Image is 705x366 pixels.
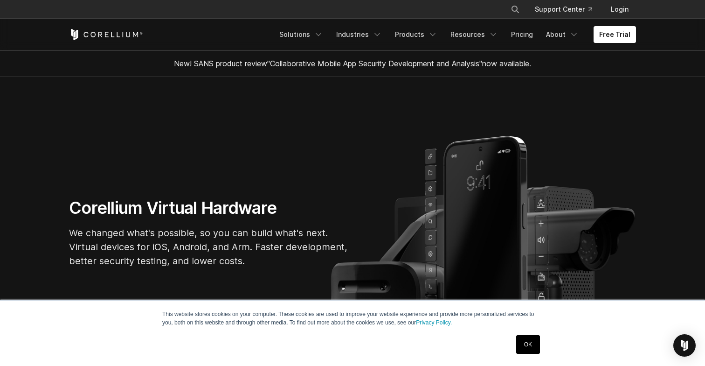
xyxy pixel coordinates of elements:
[174,59,531,68] span: New! SANS product review now available.
[603,1,636,18] a: Login
[267,59,482,68] a: "Collaborative Mobile App Security Development and Analysis"
[69,226,349,268] p: We changed what's possible, so you can build what's next. Virtual devices for iOS, Android, and A...
[69,197,349,218] h1: Corellium Virtual Hardware
[162,310,543,327] p: This website stores cookies on your computer. These cookies are used to improve your website expe...
[274,26,329,43] a: Solutions
[516,335,540,354] a: OK
[69,29,143,40] a: Corellium Home
[331,26,387,43] a: Industries
[389,26,443,43] a: Products
[507,1,524,18] button: Search
[673,334,696,357] div: Open Intercom Messenger
[445,26,504,43] a: Resources
[540,26,584,43] a: About
[416,319,452,326] a: Privacy Policy.
[505,26,539,43] a: Pricing
[499,1,636,18] div: Navigation Menu
[274,26,636,43] div: Navigation Menu
[594,26,636,43] a: Free Trial
[527,1,600,18] a: Support Center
